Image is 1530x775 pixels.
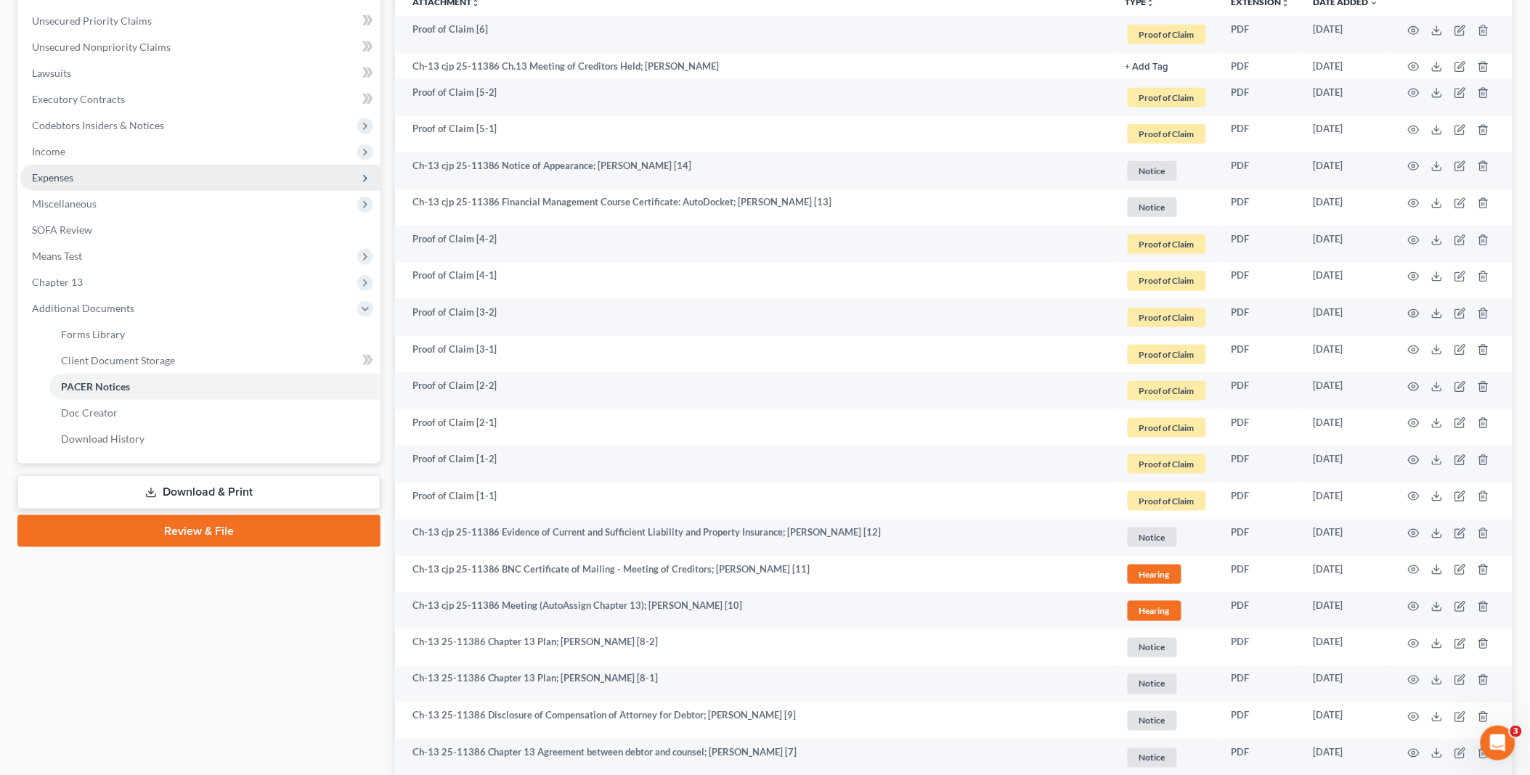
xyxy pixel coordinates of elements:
[1126,343,1208,366] a: Proof of Claim
[32,119,164,131] span: Codebtors Insiders & Notices
[1126,268,1208,292] a: Proof of Claim
[395,336,1114,373] td: Proof of Claim [3-1]
[395,226,1114,263] td: Proof of Claim [4-2]
[395,483,1114,520] td: Proof of Claim [1-1]
[17,515,381,547] a: Review & File
[395,593,1114,630] td: Ch-13 cjp 25-11386 Meeting (AutoAssign Chapter 13); [PERSON_NAME] [10]
[1128,197,1177,217] span: Notice
[1126,489,1208,513] a: Proof of Claim
[1128,25,1206,44] span: Proof of Claim
[1128,565,1181,584] span: Hearing
[1126,672,1208,696] a: Notice
[1126,416,1208,440] a: Proof of Claim
[395,263,1114,300] td: Proof of Claim [4-1]
[1128,381,1206,401] span: Proof of Claim
[1302,189,1391,226] td: [DATE]
[1510,726,1522,737] span: 3
[1126,525,1208,549] a: Notice
[49,321,381,348] a: Forms Library
[1126,60,1208,73] a: + Add Tag
[1302,79,1391,116] td: [DATE]
[395,299,1114,336] td: Proof of Claim [3-2]
[49,374,381,400] a: PACER Notices
[395,702,1114,739] td: Ch-13 25-11386 Disclosure of Compensation of Attorney for Debtor; [PERSON_NAME] [9]
[1302,520,1391,557] td: [DATE]
[1302,702,1391,739] td: [DATE]
[1302,16,1391,53] td: [DATE]
[395,520,1114,557] td: Ch-13 cjp 25-11386 Evidence of Current and Sufficient Liability and Property Insurance; [PERSON_N...
[1128,711,1177,731] span: Notice
[1220,336,1302,373] td: PDF
[32,197,97,210] span: Miscellaneous
[1126,452,1208,476] a: Proof of Claim
[61,354,175,366] span: Client Document Storage
[49,400,381,426] a: Doc Creator
[1128,345,1206,364] span: Proof of Claim
[1126,232,1208,256] a: Proof of Claim
[395,556,1114,593] td: Ch-13 cjp 25-11386 BNC Certificate of Mailing - Meeting of Creditors; [PERSON_NAME] [11]
[1220,483,1302,520] td: PDF
[1302,299,1391,336] td: [DATE]
[1302,629,1391,666] td: [DATE]
[32,15,152,27] span: Unsecured Priority Claims
[1302,556,1391,593] td: [DATE]
[1128,491,1206,511] span: Proof of Claim
[1220,520,1302,557] td: PDF
[395,189,1114,226] td: Ch-13 cjp 25-11386 Financial Management Course Certificate: AutoDocket; [PERSON_NAME] [13]
[1128,418,1206,438] span: Proof of Claim
[1126,159,1208,183] a: Notice
[1126,379,1208,403] a: Proof of Claim
[1302,226,1391,263] td: [DATE]
[1220,446,1302,483] td: PDF
[395,372,1114,409] td: Proof of Claim [2-2]
[49,348,381,374] a: Client Document Storage
[1302,483,1391,520] td: [DATE]
[1128,308,1206,327] span: Proof of Claim
[1126,709,1208,733] a: Notice
[1220,116,1302,153] td: PDF
[1220,666,1302,703] td: PDF
[1302,446,1391,483] td: [DATE]
[1220,556,1302,593] td: PDF
[1302,116,1391,153] td: [DATE]
[395,446,1114,483] td: Proof of Claim [1-2]
[61,328,125,340] span: Forms Library
[32,41,171,53] span: Unsecured Nonpriority Claims
[32,302,134,314] span: Additional Documents
[395,116,1114,153] td: Proof of Claim [5-1]
[20,217,381,243] a: SOFA Review
[1128,234,1206,254] span: Proof of Claim
[1302,336,1391,373] td: [DATE]
[395,629,1114,666] td: Ch-13 25-11386 Chapter 13 Plan; [PERSON_NAME] [8-2]
[1302,152,1391,189] td: [DATE]
[17,475,381,509] a: Download & Print
[1128,638,1177,657] span: Notice
[1126,562,1208,586] a: Hearing
[20,60,381,86] a: Lawsuits
[1220,629,1302,666] td: PDF
[1126,306,1208,329] a: Proof of Claim
[1220,53,1302,79] td: PDF
[49,426,381,452] a: Download History
[1302,53,1391,79] td: [DATE]
[1128,454,1206,474] span: Proof of Claim
[1128,124,1206,144] span: Proof of Claim
[1302,409,1391,446] td: [DATE]
[32,67,71,79] span: Lawsuits
[1126,62,1169,72] button: + Add Tag
[1128,748,1177,768] span: Notice
[61,432,145,445] span: Download History
[395,16,1114,53] td: Proof of Claim [6]
[395,79,1114,116] td: Proof of Claim [5-2]
[1126,22,1208,46] a: Proof of Claim
[1220,189,1302,226] td: PDF
[1302,263,1391,300] td: [DATE]
[32,250,82,262] span: Means Test
[1220,263,1302,300] td: PDF
[1126,122,1208,146] a: Proof of Claim
[1128,88,1206,107] span: Proof of Claim
[32,93,125,105] span: Executory Contracts
[61,406,118,419] span: Doc Creator
[32,276,83,288] span: Chapter 13
[1128,528,1177,547] span: Notice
